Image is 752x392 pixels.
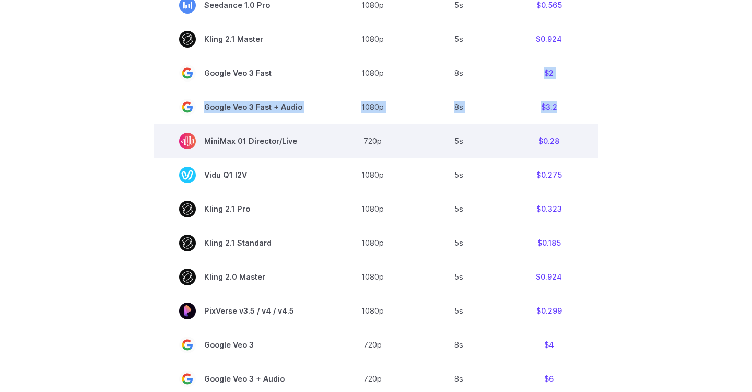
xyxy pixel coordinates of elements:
span: Kling 2.1 Pro [179,201,302,217]
td: 5s [417,22,500,56]
td: 5s [417,192,500,226]
td: 8s [417,328,500,362]
td: 5s [417,124,500,158]
span: PixVerse v3.5 / v4 / v4.5 [179,303,302,319]
span: Google Veo 3 Fast [179,65,302,82]
span: Google Veo 3 Fast + Audio [179,99,302,116]
td: 1080p [327,260,417,294]
td: 1080p [327,158,417,192]
span: MiniMax 01 Director/Live [179,133,302,149]
td: 1080p [327,294,417,328]
td: 1080p [327,226,417,260]
span: Kling 2.1 Standard [179,235,302,251]
span: Google Veo 3 + Audio [179,371,302,387]
td: 5s [417,158,500,192]
td: $3.2 [500,90,598,124]
td: 5s [417,226,500,260]
td: 1080p [327,90,417,124]
td: 1080p [327,22,417,56]
td: $2 [500,56,598,90]
td: 5s [417,294,500,328]
td: $4 [500,328,598,362]
span: Kling 2.1 Master [179,31,302,48]
td: 5s [417,260,500,294]
td: 720p [327,328,417,362]
span: Kling 2.0 Master [179,269,302,285]
td: 1080p [327,192,417,226]
td: 8s [417,90,500,124]
td: 1080p [327,56,417,90]
td: $0.185 [500,226,598,260]
td: $0.924 [500,22,598,56]
td: $0.28 [500,124,598,158]
span: Vidu Q1 I2V [179,167,302,183]
td: $0.924 [500,260,598,294]
span: Google Veo 3 [179,337,302,353]
td: $0.323 [500,192,598,226]
td: $0.275 [500,158,598,192]
td: $0.299 [500,294,598,328]
td: 8s [417,56,500,90]
td: 720p [327,124,417,158]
